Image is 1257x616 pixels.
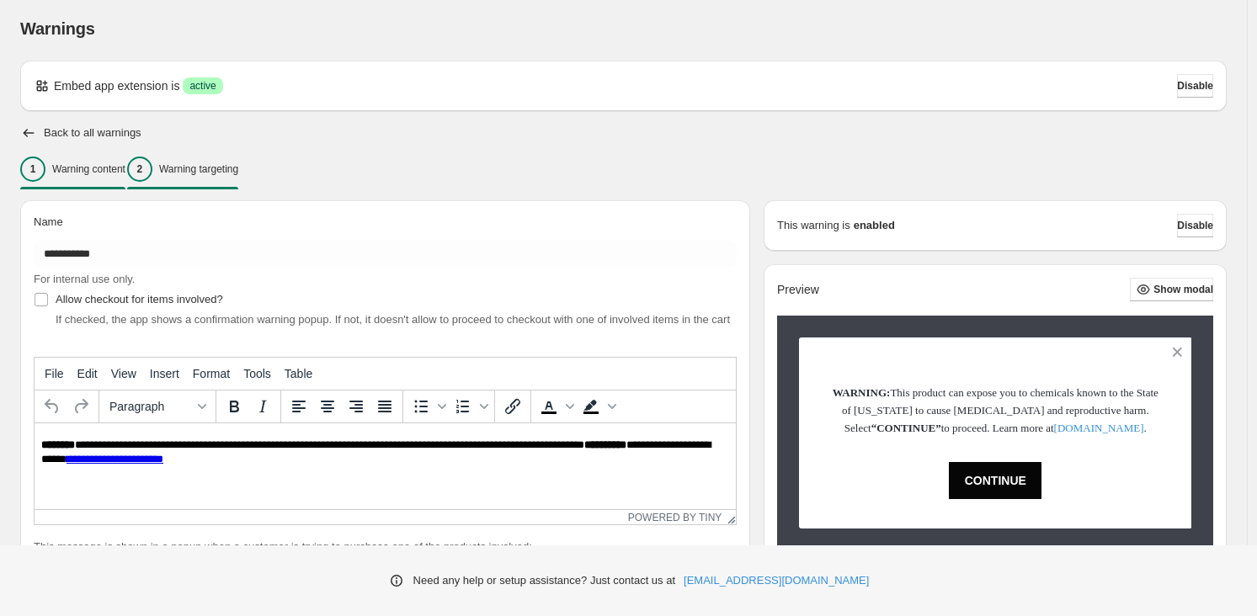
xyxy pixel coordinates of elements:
[1177,74,1213,98] button: Disable
[52,162,125,176] p: Warning content
[1153,283,1213,296] span: Show modal
[1177,79,1213,93] span: Disable
[103,392,212,421] button: Formats
[20,19,95,38] span: Warnings
[577,392,619,421] div: Background color
[159,162,238,176] p: Warning targeting
[498,392,527,421] button: Insert/edit link
[44,126,141,140] h2: Back to all warnings
[67,392,95,421] button: Redo
[34,539,737,555] p: This message is shown in a popup when a customer is trying to purchase one of the products involved:
[684,572,869,589] a: [EMAIL_ADDRESS][DOMAIN_NAME]
[1130,278,1213,301] button: Show modal
[54,77,179,94] p: Embed app extension is
[285,392,313,421] button: Align left
[111,367,136,380] span: View
[189,79,216,93] span: active
[1177,214,1213,237] button: Disable
[370,392,399,421] button: Justify
[20,151,125,187] button: 1Warning content
[1144,422,1147,434] span: .
[313,392,342,421] button: Align center
[56,293,223,305] span: Allow checkout for items involved?
[1054,422,1144,434] a: [DOMAIN_NAME]
[449,392,491,421] div: Numbered list
[628,512,722,523] a: Powered by Tiny
[949,462,1041,499] button: CONTINUE
[535,392,577,421] div: Text color
[842,386,1158,434] span: This product can expose you to chemicals known to the State of [US_STATE] to cause [MEDICAL_DATA]...
[777,217,850,234] p: This warning is
[193,367,230,380] span: Format
[722,510,736,524] div: Resize
[45,367,64,380] span: File
[854,217,895,234] strong: enabled
[150,367,179,380] span: Insert
[285,367,312,380] span: Table
[871,422,941,434] strong: “CONTINUE”
[20,157,45,182] div: 1
[35,423,736,509] iframe: Rich Text Area
[220,392,248,421] button: Bold
[127,157,152,182] div: 2
[127,151,238,187] button: 2Warning targeting
[77,367,98,380] span: Edit
[56,313,730,326] span: If checked, the app shows a confirmation warning popup. If not, it doesn't allow to proceed to ch...
[243,367,271,380] span: Tools
[34,215,63,228] span: Name
[941,422,1054,434] span: to proceed. Learn more at
[1177,219,1213,232] span: Disable
[342,392,370,421] button: Align right
[38,392,67,421] button: Undo
[34,273,135,285] span: For internal use only.
[777,283,819,297] h2: Preview
[109,400,192,413] span: Paragraph
[407,392,449,421] div: Bullet list
[248,392,277,421] button: Italic
[833,386,891,399] strong: WARNING:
